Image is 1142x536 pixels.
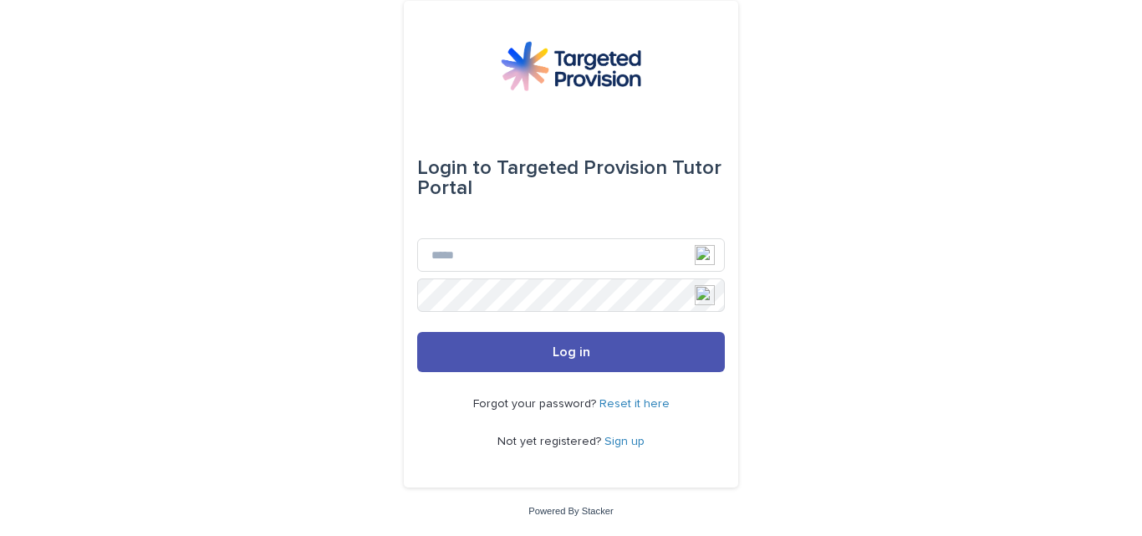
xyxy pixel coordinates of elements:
a: Reset it here [599,398,670,410]
img: M5nRWzHhSzIhMunXDL62 [501,41,641,91]
span: Login to [417,158,492,178]
div: Targeted Provision Tutor Portal [417,145,725,212]
span: Log in [553,345,590,359]
a: Sign up [604,436,645,447]
button: Log in [417,332,725,372]
span: Forgot your password? [473,398,599,410]
a: Powered By Stacker [528,506,613,516]
span: Not yet registered? [497,436,604,447]
img: npw-badge-icon-locked.svg [695,245,715,265]
img: npw-badge-icon-locked.svg [695,285,715,305]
